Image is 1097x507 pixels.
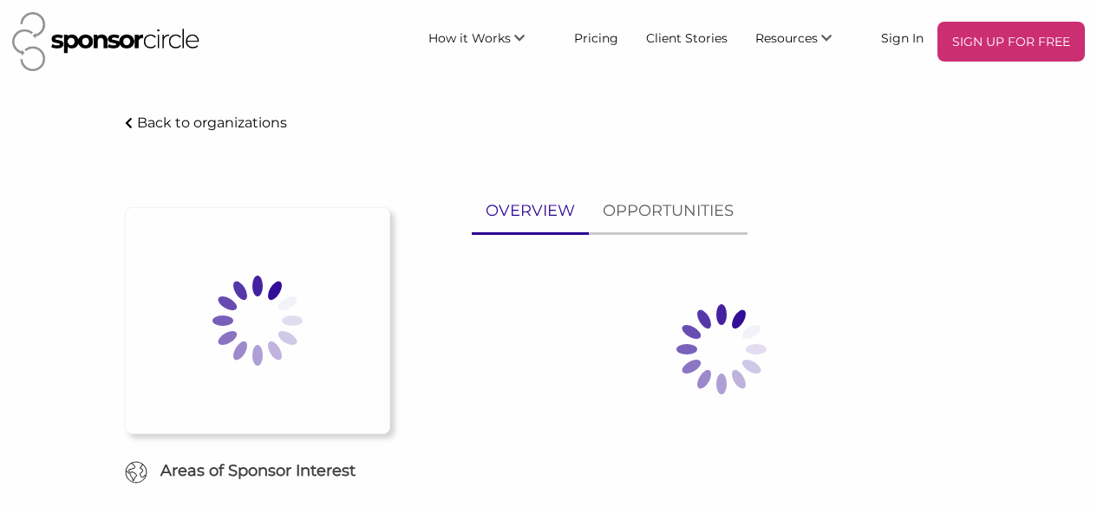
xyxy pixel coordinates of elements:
span: Resources [755,30,818,46]
p: OVERVIEW [486,198,575,224]
p: SIGN UP FOR FREE [944,29,1078,55]
a: Sign In [867,22,937,53]
h6: Areas of Sponsor Interest [112,460,402,482]
img: Loading spinner [635,263,808,436]
p: OPPORTUNITIES [603,198,734,224]
p: Back to organizations [137,114,287,131]
a: Pricing [560,22,632,53]
li: Resources [741,22,867,62]
span: How it Works [428,30,511,46]
a: Client Stories [632,22,741,53]
img: Globe Icon [125,461,147,484]
img: Sponsor Circle Logo [12,12,199,71]
img: Loading spinner [171,234,344,407]
li: How it Works [415,22,560,62]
